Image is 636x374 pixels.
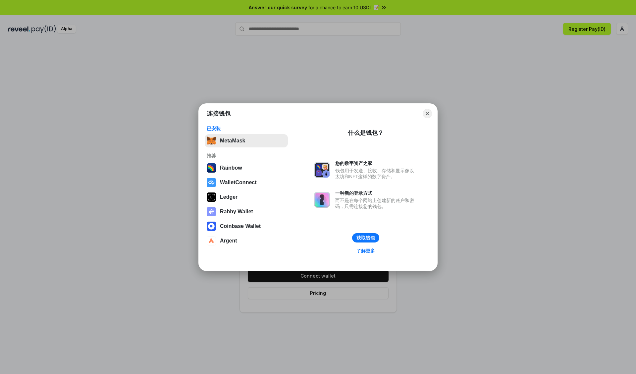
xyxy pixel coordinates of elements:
[207,207,216,216] img: svg+xml,%3Csvg%20xmlns%3D%22http%3A%2F%2Fwww.w3.org%2F2000%2Fsvg%22%20fill%3D%22none%22%20viewBox...
[205,220,288,233] button: Coinbase Wallet
[205,161,288,175] button: Rainbow
[220,209,253,215] div: Rabby Wallet
[207,192,216,202] img: svg+xml,%3Csvg%20xmlns%3D%22http%3A%2F%2Fwww.w3.org%2F2000%2Fsvg%22%20width%3D%2228%22%20height%3...
[205,134,288,147] button: MetaMask
[220,223,261,229] div: Coinbase Wallet
[220,194,238,200] div: Ledger
[352,246,379,255] a: 了解更多
[335,190,417,196] div: 一种新的登录方式
[220,238,237,244] div: Argent
[314,192,330,208] img: svg+xml,%3Csvg%20xmlns%3D%22http%3A%2F%2Fwww.w3.org%2F2000%2Fsvg%22%20fill%3D%22none%22%20viewBox...
[207,236,216,245] img: svg+xml,%3Csvg%20width%3D%2228%22%20height%3D%2228%22%20viewBox%3D%220%200%2028%2028%22%20fill%3D...
[205,190,288,204] button: Ledger
[207,136,216,145] img: svg+xml,%3Csvg%20fill%3D%22none%22%20height%3D%2233%22%20viewBox%3D%220%200%2035%2033%22%20width%...
[335,160,417,166] div: 您的数字资产之家
[205,176,288,189] button: WalletConnect
[352,233,379,242] button: 获取钱包
[220,165,242,171] div: Rainbow
[207,178,216,187] img: svg+xml,%3Csvg%20width%3D%2228%22%20height%3D%2228%22%20viewBox%3D%220%200%2028%2028%22%20fill%3D...
[207,126,286,132] div: 已安装
[205,205,288,218] button: Rabby Wallet
[356,248,375,254] div: 了解更多
[207,163,216,173] img: svg+xml,%3Csvg%20width%3D%22120%22%20height%3D%22120%22%20viewBox%3D%220%200%20120%20120%22%20fil...
[335,168,417,180] div: 钱包用于发送、接收、存储和显示像以太坊和NFT这样的数字资产。
[207,110,231,118] h1: 连接钱包
[220,138,245,144] div: MetaMask
[356,235,375,241] div: 获取钱包
[348,129,384,137] div: 什么是钱包？
[314,162,330,178] img: svg+xml,%3Csvg%20xmlns%3D%22http%3A%2F%2Fwww.w3.org%2F2000%2Fsvg%22%20fill%3D%22none%22%20viewBox...
[423,109,432,118] button: Close
[207,153,286,159] div: 推荐
[220,180,257,186] div: WalletConnect
[207,222,216,231] img: svg+xml,%3Csvg%20width%3D%2228%22%20height%3D%2228%22%20viewBox%3D%220%200%2028%2028%22%20fill%3D...
[205,234,288,247] button: Argent
[335,197,417,209] div: 而不是在每个网站上创建新的账户和密码，只需连接您的钱包。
